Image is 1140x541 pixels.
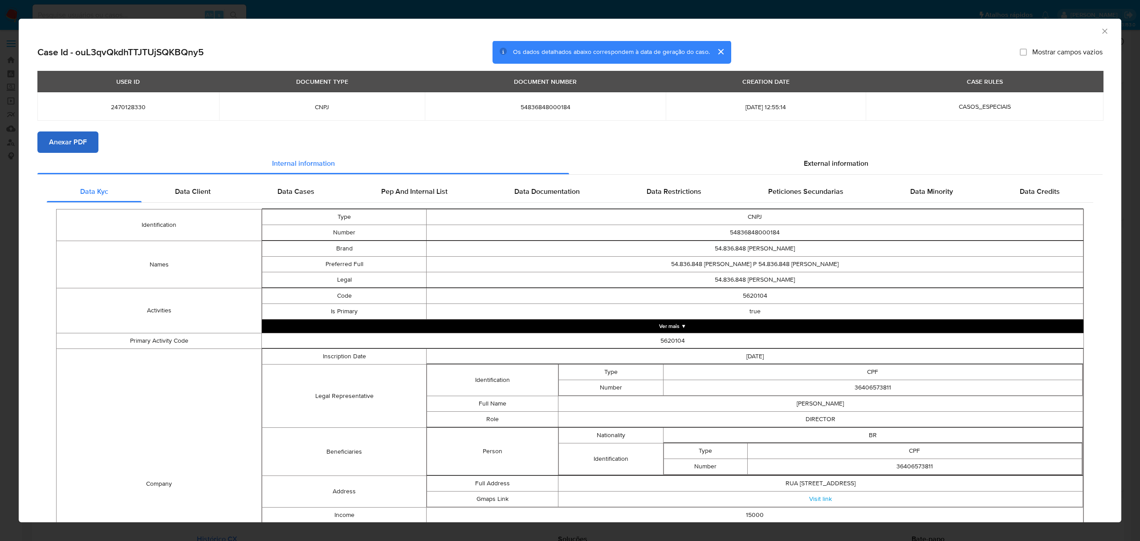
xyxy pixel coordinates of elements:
span: CASOS_ESPECIAIS [959,102,1011,111]
td: Type [262,209,427,225]
div: USER ID [111,74,145,89]
div: closure-recommendation-modal [19,19,1121,522]
td: 54.836.848 [PERSON_NAME] P 54.836.848 [PERSON_NAME] [427,257,1083,272]
td: 15000 [427,508,1083,523]
td: [DATE] [427,349,1083,365]
td: Type [558,365,663,380]
a: Visit link [809,494,832,503]
span: Data Documentation [514,186,580,197]
div: CASE RULES [961,74,1008,89]
td: Legal Representative [262,365,427,428]
td: Gmaps Link [427,492,558,507]
span: Data Minority [910,186,953,197]
span: 2470128330 [48,103,208,111]
span: Pep And Internal List [381,186,448,197]
div: CREATION DATE [737,74,795,89]
td: Code [262,288,427,304]
td: Identification [427,365,558,396]
td: Preferred Full [262,257,427,272]
span: Internal information [272,158,335,168]
td: Nationality [558,428,663,443]
button: Anexar PDF [37,131,98,153]
td: CPF [663,365,1082,380]
span: Peticiones Secundarias [768,186,843,197]
span: Mostrar campos vazios [1032,48,1103,57]
td: Number [664,459,747,475]
td: Type [664,443,747,459]
span: Anexar PDF [49,132,87,152]
span: Data Client [175,186,211,197]
span: Data Restrictions [647,186,701,197]
td: Income [262,508,427,523]
span: External information [804,158,868,168]
span: [DATE] 12:55:14 [676,103,855,111]
td: 54.836.848 [PERSON_NAME] [427,272,1083,288]
input: Mostrar campos vazios [1020,49,1027,56]
td: 54836848000184 [427,225,1083,241]
td: Full Name [427,396,558,412]
td: DIRECTOR [558,412,1083,427]
span: CNPJ [230,103,415,111]
span: Data Credits [1020,186,1060,197]
span: 54836848000184 [436,103,655,111]
td: BR [663,428,1082,443]
td: Brand [262,241,427,257]
span: Data Kyc [80,186,108,197]
td: Legal [262,272,427,288]
td: Person [427,428,558,475]
td: 5620104 [427,288,1083,304]
td: Identification [558,443,663,475]
td: Full Address [427,476,558,492]
td: Number [262,225,427,241]
td: Role [427,412,558,427]
td: Primary Activity Code [57,333,262,349]
td: [PERSON_NAME] [558,396,1083,412]
button: Fechar a janela [1100,27,1108,35]
span: Data Cases [277,186,314,197]
td: Beneficiaries [262,428,427,476]
td: true [427,304,1083,320]
div: Detailed internal info [47,181,1093,202]
td: Names [57,241,262,288]
td: 54.836.848 [PERSON_NAME] [427,241,1083,257]
button: cerrar [710,41,731,62]
td: Identification [57,209,262,241]
td: 36406573811 [663,380,1082,396]
td: Address [262,476,427,508]
div: Detailed info [37,153,1103,174]
td: CNPJ [427,209,1083,225]
div: DOCUMENT TYPE [291,74,354,89]
td: Is Primary [262,304,427,320]
td: Activities [57,288,262,333]
button: Expand array [262,320,1083,333]
h2: Case Id - ouL3qvQkdhTTJTUjSQKBQny5 [37,46,204,58]
td: Number [558,380,663,396]
td: CPF [747,443,1082,459]
td: Inscription Date [262,349,427,365]
td: 36406573811 [747,459,1082,475]
span: Os dados detalhados abaixo correspondem à data de geração do caso. [513,48,710,57]
div: DOCUMENT NUMBER [509,74,582,89]
td: RUA [STREET_ADDRESS] [558,476,1083,492]
td: 5620104 [262,333,1084,349]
